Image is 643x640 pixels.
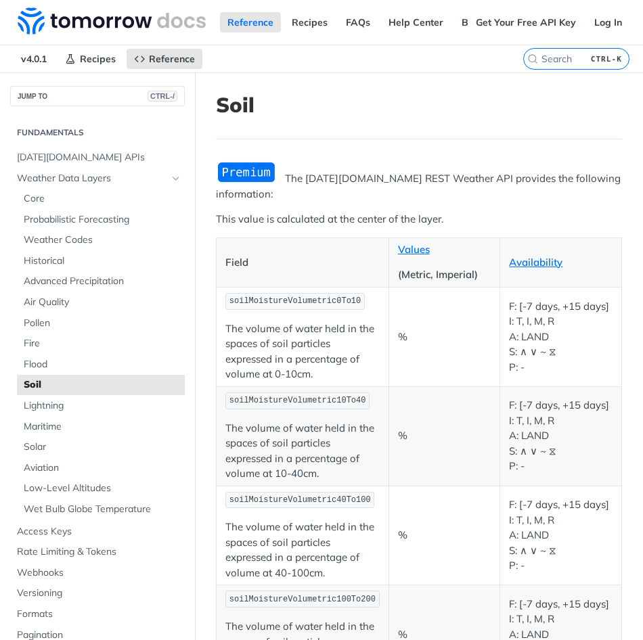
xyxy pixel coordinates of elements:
[171,173,181,184] button: Hide subpages for Weather Data Layers
[24,337,181,350] span: Fire
[149,53,195,65] span: Reference
[17,437,185,457] a: Solar
[17,545,181,559] span: Rate Limiting & Tokens
[24,378,181,392] span: Soil
[24,482,181,495] span: Low-Level Altitudes
[225,321,380,382] p: The volume of water held in the spaces of soil particles expressed in a percentage of volume at 0...
[17,271,185,292] a: Advanced Precipitation
[527,53,538,64] svg: Search
[58,49,123,69] a: Recipes
[17,417,185,437] a: Maritime
[24,420,181,434] span: Maritime
[24,358,181,371] span: Flood
[10,563,185,583] a: Webhooks
[509,256,562,269] a: Availability
[225,520,380,580] p: The volume of water held in the spaces of soil particles expressed in a percentage of volume at 4...
[225,255,380,271] p: Field
[10,86,185,106] button: JUMP TOCTRL-/
[17,608,181,621] span: Formats
[10,147,185,168] a: [DATE][DOMAIN_NAME] APIs
[24,461,181,475] span: Aviation
[17,566,181,580] span: Webhooks
[24,192,181,206] span: Core
[17,292,185,313] a: Air Quality
[24,296,181,309] span: Air Quality
[509,299,613,375] p: F: [-7 days, +15 days] I: T, I, M, R A: LAND S: ∧ ∨ ~ ⧖ P: -
[229,495,371,505] span: soilMoistureVolumetric40To100
[398,243,430,256] a: Values
[398,329,491,345] p: %
[17,313,185,334] a: Pollen
[17,396,185,416] a: Lightning
[17,230,185,250] a: Weather Codes
[216,212,622,227] p: This value is calculated at the center of the layer.
[229,396,366,405] span: soilMoistureVolumetric10To40
[220,12,281,32] a: Reference
[509,398,613,474] p: F: [-7 days, +15 days] I: T, I, M, R A: LAND S: ∧ ∨ ~ ⧖ P: -
[216,171,622,202] p: The [DATE][DOMAIN_NAME] REST Weather API provides the following information:
[17,355,185,375] a: Flood
[216,93,622,117] h1: Soil
[398,428,491,444] p: %
[14,49,54,69] span: v4.0.1
[225,421,380,482] p: The volume of water held in the spaces of soil particles expressed in a percentage of volume at 1...
[509,497,613,574] p: F: [-7 days, +15 days] I: T, I, M, R A: LAND S: ∧ ∨ ~ ⧖ P: -
[18,7,206,35] img: Tomorrow.io Weather API Docs
[338,12,378,32] a: FAQs
[148,91,177,101] span: CTRL-/
[587,12,629,32] a: Log In
[24,317,181,330] span: Pollen
[454,12,490,32] a: Blog
[24,399,181,413] span: Lightning
[284,12,335,32] a: Recipes
[17,251,185,271] a: Historical
[10,542,185,562] a: Rate Limiting & Tokens
[17,525,181,539] span: Access Keys
[381,12,451,32] a: Help Center
[24,213,181,227] span: Probabilistic Forecasting
[17,210,185,230] a: Probabilistic Forecasting
[398,267,491,283] p: (Metric, Imperial)
[398,528,491,543] p: %
[10,604,185,624] a: Formats
[229,296,361,306] span: soilMoistureVolumetric0To10
[17,189,185,209] a: Core
[24,440,181,454] span: Solar
[17,375,185,395] a: Soil
[80,53,116,65] span: Recipes
[24,254,181,268] span: Historical
[468,12,583,32] a: Get Your Free API Key
[10,127,185,139] h2: Fundamentals
[17,172,167,185] span: Weather Data Layers
[10,583,185,603] a: Versioning
[127,49,202,69] a: Reference
[10,522,185,542] a: Access Keys
[587,52,625,66] kbd: CTRL-K
[229,595,376,604] span: soilMoistureVolumetric100To200
[24,233,181,247] span: Weather Codes
[24,275,181,288] span: Advanced Precipitation
[17,334,185,354] a: Fire
[10,168,185,189] a: Weather Data LayersHide subpages for Weather Data Layers
[17,478,185,499] a: Low-Level Altitudes
[17,499,185,520] a: Wet Bulb Globe Temperature
[17,458,185,478] a: Aviation
[17,151,181,164] span: [DATE][DOMAIN_NAME] APIs
[17,587,181,600] span: Versioning
[24,503,181,516] span: Wet Bulb Globe Temperature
